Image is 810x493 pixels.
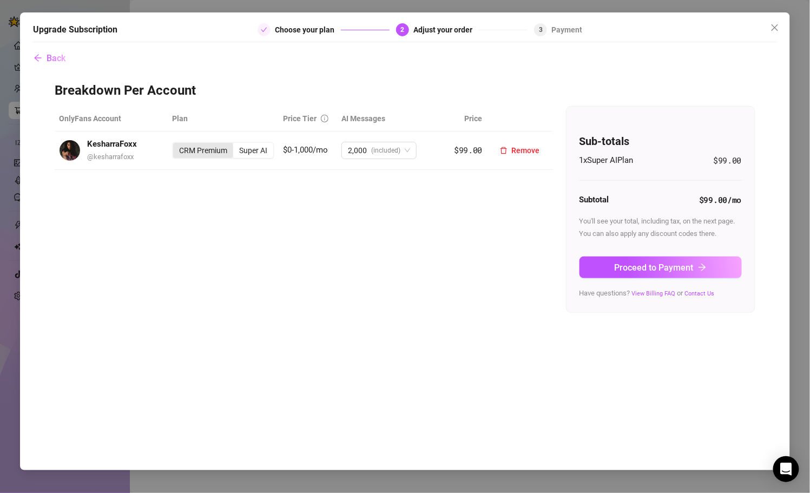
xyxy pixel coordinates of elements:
[87,139,137,149] strong: KesharraFoxx
[87,153,134,161] span: @ kesharrafoxx
[766,19,783,36] button: Close
[766,23,783,32] span: Close
[713,154,741,167] span: $99.00
[500,147,508,154] span: delete
[579,257,742,278] button: Proceed to Paymentarrow-right
[579,195,609,205] strong: Subtotal
[168,106,279,132] th: Plan
[685,290,715,297] a: Contact Us
[55,82,755,100] h3: Breakdown Per Account
[491,142,549,159] button: Remove
[632,290,676,297] a: View Billing FAQ
[33,23,117,36] h5: Upgrade Subscription
[579,217,735,237] span: You'll see your total, including tax, on the next page. You can also apply any discount codes there.
[698,263,707,272] span: arrow-right
[33,48,66,69] button: Back
[579,154,634,167] span: 1 x Super AI Plan
[439,106,487,132] th: Price
[699,194,741,205] strong: $99.00 /mo
[321,115,328,122] span: info-circle
[539,26,543,34] span: 3
[615,262,694,273] span: Proceed to Payment
[512,146,540,155] span: Remove
[283,145,328,155] span: $0-1,000/mo
[233,143,273,158] div: Super AI
[337,106,439,132] th: AI Messages
[771,23,779,32] span: close
[60,140,80,161] img: avatar.jpg
[275,23,341,36] div: Choose your plan
[579,289,715,297] span: Have questions? or
[579,134,742,149] h4: Sub-totals
[34,54,42,62] span: arrow-left
[55,106,168,132] th: OnlyFans Account
[172,142,274,159] div: segmented control
[371,142,400,159] span: (included)
[261,27,267,33] span: check
[173,143,233,158] div: CRM Premium
[283,114,317,123] span: Price Tier
[413,23,479,36] div: Adjust your order
[348,142,367,159] span: 2,000
[551,23,582,36] div: Payment
[773,456,799,482] div: Open Intercom Messenger
[454,144,482,155] span: $99.00
[47,53,65,63] span: Back
[400,26,404,34] span: 2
